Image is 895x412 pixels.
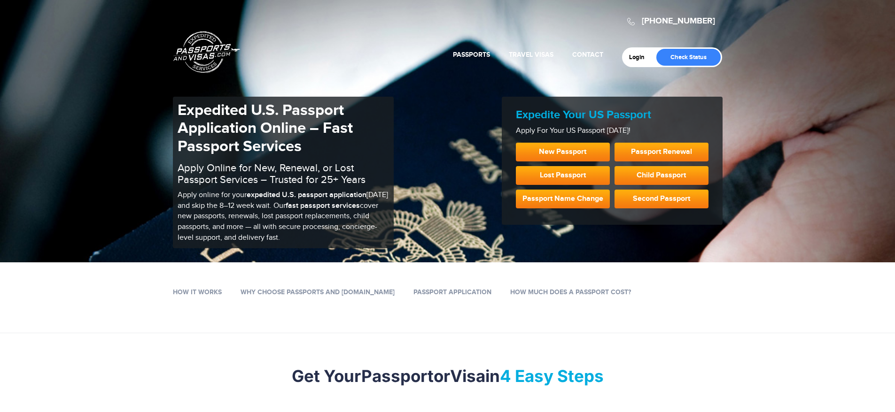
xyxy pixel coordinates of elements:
a: Passports [453,51,490,59]
strong: Passport [361,366,434,386]
p: Apply For Your US Passport [DATE]! [516,126,708,137]
a: Child Passport [615,166,708,185]
a: New Passport [516,143,610,161]
h1: Expedited U.S. Passport Application Online – Fast Passport Services [178,101,389,155]
a: Passports & [DOMAIN_NAME] [173,31,240,73]
a: Passport Application [413,288,491,296]
b: fast passport services [286,201,360,210]
b: expedited U.S. passport application [247,191,366,199]
a: Login [629,53,651,61]
a: Contact [572,51,603,59]
a: Lost Passport [516,166,610,185]
a: How it works [173,288,222,296]
a: [PHONE_NUMBER] [642,16,715,26]
a: Passport Name Change [516,190,610,208]
mark: 4 Easy Steps [500,366,604,386]
a: Travel Visas [509,51,553,59]
a: Check Status [656,49,721,66]
h2: Get Your or in [173,366,723,386]
h2: Apply Online for New, Renewal, or Lost Passport Services – Trusted for 25+ Years [178,162,389,185]
strong: Visa [450,366,485,386]
h2: Expedite Your US Passport [516,108,708,122]
a: How Much Does a Passport Cost? [510,288,631,296]
a: Second Passport [615,190,708,208]
a: Why Choose Passports and [DOMAIN_NAME] [241,288,395,296]
p: Apply online for your [DATE] and skip the 8–12 week wait. Our cover new passports, renewals, lost... [178,190,389,244]
a: Passport Renewal [615,143,708,161]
